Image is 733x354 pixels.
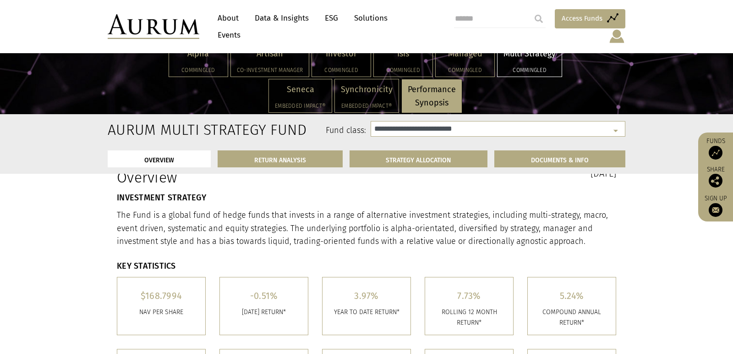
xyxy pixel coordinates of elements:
[535,307,609,328] p: COMPOUND ANNUAL RETURN*
[703,137,728,160] a: Funds
[227,307,301,317] p: [DATE] RETURN*
[117,193,206,203] strong: INVESTMENT STRATEGY
[494,150,625,167] a: DOCUMENTS & INFO
[117,169,360,186] h1: Overview
[535,291,609,300] h5: 5.24%
[117,261,176,271] strong: KEY STATISTICS
[329,307,404,317] p: YEAR TO DATE RETURN*
[124,307,198,317] p: Nav per share
[329,291,404,300] h5: 3.97%
[703,166,728,188] div: Share
[432,291,506,300] h5: 7.73%
[703,194,728,217] a: Sign up
[709,203,722,217] img: Sign up to our newsletter
[350,150,488,167] a: STRATEGY ALLOCATION
[709,146,722,160] img: Access Funds
[709,174,722,188] img: Share this post
[218,150,343,167] a: RETURN ANALYSIS
[124,291,198,300] h5: $168.7994
[117,209,616,248] p: The Fund is a global fund of hedge funds that invests in a range of alternative investment strate...
[227,291,301,300] h5: -0.51%
[432,307,506,328] p: ROLLING 12 MONTH RETURN*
